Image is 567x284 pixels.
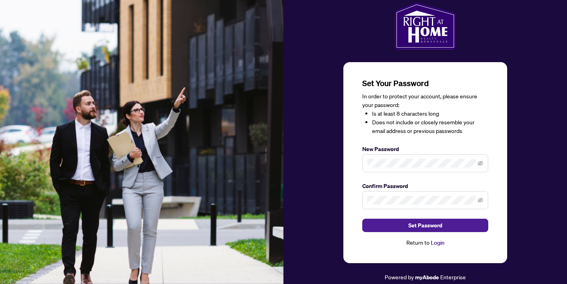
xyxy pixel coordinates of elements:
[408,219,442,232] span: Set Password
[478,160,483,166] span: eye-invisible
[362,238,488,247] div: Return to
[478,197,483,203] span: eye-invisible
[431,239,445,246] a: Login
[362,219,488,232] button: Set Password
[372,118,488,135] li: Does not include or closely resemble your email address or previous passwords
[372,109,488,118] li: Is at least 8 characters long
[362,78,488,89] h3: Set Your Password
[362,92,488,135] div: In order to protect your account, please ensure your password:
[415,273,439,282] a: myAbode
[395,2,456,50] img: ma-logo
[362,182,488,190] label: Confirm Password
[385,273,414,280] span: Powered by
[362,145,488,153] label: New Password
[440,273,466,280] span: Enterprise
